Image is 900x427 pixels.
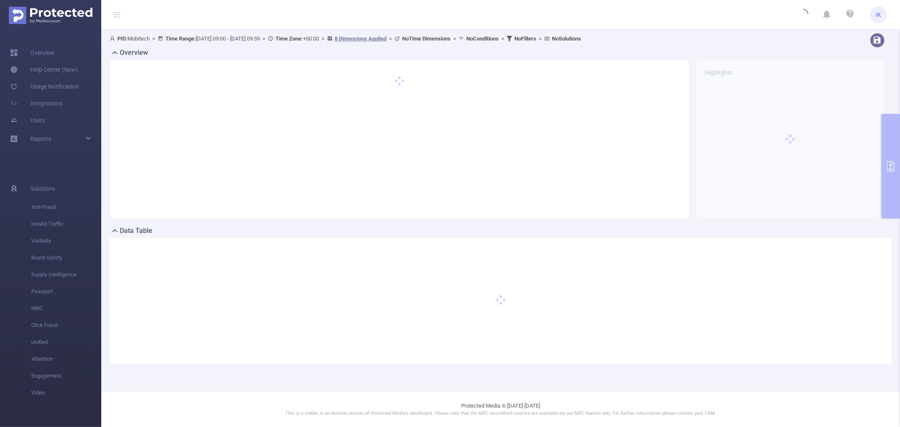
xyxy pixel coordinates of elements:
[110,36,117,41] i: icon: user
[335,35,386,42] u: 8 Dimensions Applied
[31,216,101,232] span: Invalid Traffic
[31,368,101,384] span: Engagement
[552,35,581,42] b: No Solutions
[31,232,101,249] span: Visibility
[876,6,881,23] span: IK
[110,35,581,42] span: Mobitech [DATE] 09:00 - [DATE] 09:59 +00:00
[31,249,101,266] span: Brand Safety
[31,283,101,300] span: Passport
[30,180,55,197] span: Solutions
[120,226,152,236] h2: Data Table
[276,35,303,42] b: Time Zone:
[402,35,451,42] b: No Time Dimensions
[9,7,92,24] img: Protected Media
[31,317,101,334] span: Click Fraud
[31,300,101,317] span: MRC
[499,35,507,42] span: >
[31,199,101,216] span: Anti-Fraud
[30,130,51,147] a: Reports
[30,135,51,142] span: Reports
[31,351,101,368] span: Attention
[10,78,79,95] a: Usage Notification
[260,35,268,42] span: >
[451,35,459,42] span: >
[117,35,127,42] b: PID:
[31,266,101,283] span: Supply Intelligence
[150,35,158,42] span: >
[101,391,900,427] footer: Protected Media © [DATE]-[DATE]
[120,48,148,58] h2: Overview
[165,35,196,42] b: Time Range:
[10,44,54,61] a: Overview
[386,35,395,42] span: >
[122,410,879,417] p: This is a stable, in production version of Protected Media's dashboard. Please note that the MRC ...
[31,334,101,351] span: Unified
[10,95,62,112] a: Integrations
[10,61,78,78] a: Help Center (New)
[466,35,499,42] b: No Conditions
[536,35,544,42] span: >
[514,35,536,42] b: No Filters
[31,384,101,401] span: Video
[319,35,327,42] span: >
[10,112,45,129] a: Users
[798,9,808,21] i: icon: loading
